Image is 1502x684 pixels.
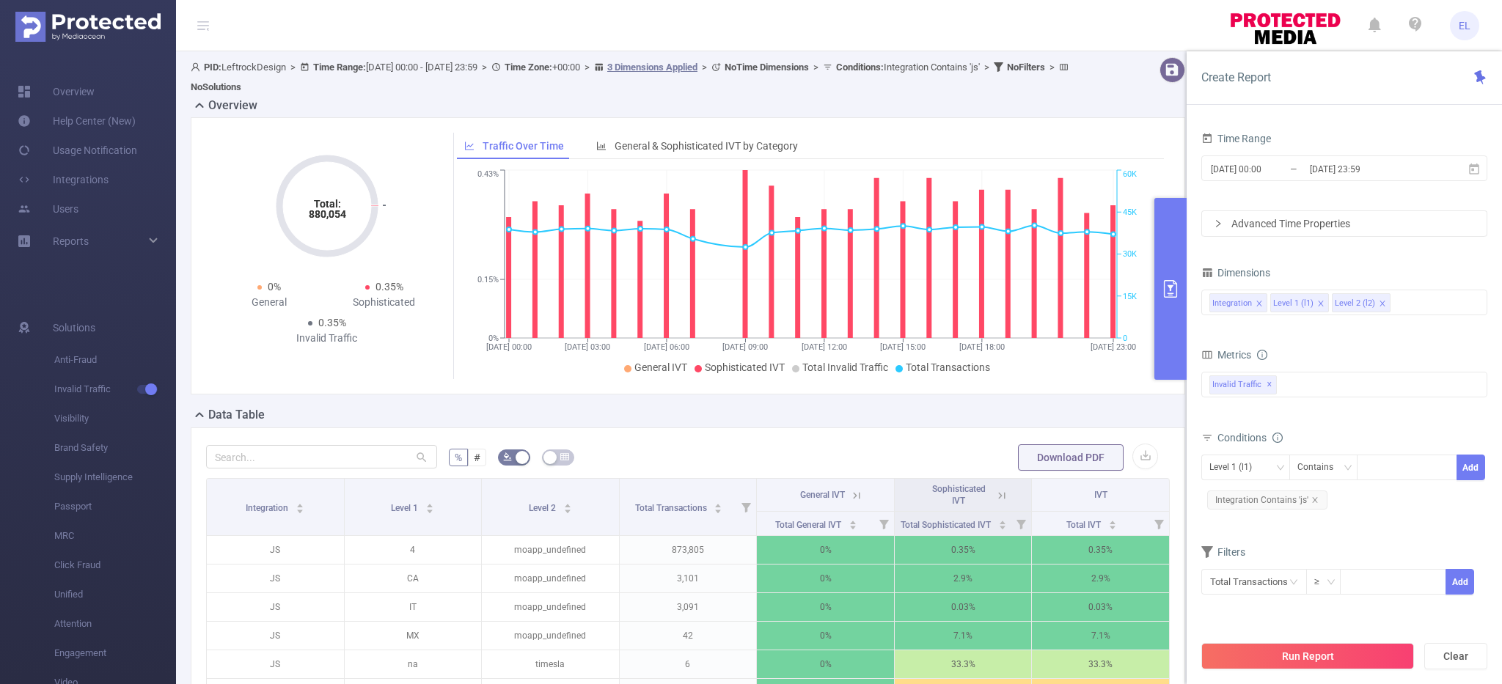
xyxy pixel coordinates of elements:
i: icon: close [1256,300,1263,309]
i: icon: caret-down [999,523,1007,528]
span: % [455,452,462,463]
span: 0% [268,281,281,293]
tspan: 30K [1123,250,1137,260]
p: 0.35% [895,536,1032,564]
p: 0% [757,565,894,592]
div: Integration [1212,294,1252,313]
p: 6 [620,650,757,678]
a: Integrations [18,165,109,194]
p: 2.9% [895,565,1032,592]
span: General & Sophisticated IVT by Category [615,140,798,152]
tspan: 0.43% [477,170,499,180]
i: icon: info-circle [1272,433,1283,443]
div: Level 2 (l2) [1335,294,1375,313]
span: > [697,62,711,73]
input: Search... [206,445,437,468]
p: timesla [482,650,619,678]
div: Sort [1108,518,1117,527]
i: icon: down [1327,578,1336,588]
span: Traffic Over Time [483,140,564,152]
i: icon: caret-down [426,507,434,512]
tspan: [DATE] 18:00 [959,342,1004,352]
p: 0% [757,622,894,650]
i: Filter menu [1011,512,1031,535]
div: Sort [714,501,722,510]
span: # [474,452,480,463]
span: Engagement [54,639,176,668]
p: 7.1% [1032,622,1169,650]
span: General IVT [800,490,845,500]
tspan: [DATE] 00:00 [486,342,532,352]
div: Sort [296,501,304,510]
i: icon: user [191,62,204,72]
input: Start date [1209,159,1328,179]
tspan: 0.15% [477,275,499,284]
span: IVT [1094,490,1107,500]
span: > [809,62,823,73]
span: Conditions [1217,432,1283,444]
span: Dimensions [1201,267,1270,279]
i: icon: caret-down [849,523,857,528]
img: Protected Media [15,12,161,42]
tspan: Total: [313,198,340,210]
u: 3 Dimensions Applied [607,62,697,73]
p: 33.3% [1032,650,1169,678]
button: Download PDF [1018,444,1124,471]
p: 3,091 [620,593,757,621]
p: 0% [757,593,894,621]
span: Level 2 [529,503,558,513]
p: 2.9% [1032,565,1169,592]
p: 0% [757,536,894,564]
div: Sort [849,518,857,527]
p: 0.35% [1032,536,1169,564]
span: 0.35% [318,317,346,328]
i: icon: line-chart [464,141,475,151]
span: Unified [54,580,176,609]
b: No Filters [1007,62,1045,73]
a: Reports [53,227,89,256]
tspan: 15K [1123,292,1137,301]
a: Usage Notification [18,136,137,165]
span: Filters [1201,546,1245,558]
span: Invalid Traffic [1209,375,1277,394]
tspan: [DATE] 03:00 [565,342,610,352]
p: 3,101 [620,565,757,592]
h2: Overview [208,97,257,114]
span: Anti-Fraud [54,345,176,375]
span: Integration Contains 'js' [1207,490,1327,510]
p: JS [207,565,344,592]
p: 7.1% [895,622,1032,650]
i: icon: caret-up [426,501,434,506]
i: icon: bg-colors [503,452,512,461]
span: Click Fraud [54,551,176,580]
span: Level 1 [391,503,420,513]
span: Metrics [1201,349,1251,361]
p: JS [207,536,344,564]
i: icon: caret-up [849,518,857,523]
i: icon: caret-down [296,507,304,512]
span: Solutions [53,313,95,342]
div: Level 1 (l1) [1209,455,1262,479]
h2: Data Table [208,406,265,424]
p: IT [345,593,482,621]
span: Attention [54,609,176,639]
tspan: [DATE] 23:00 [1091,342,1136,352]
tspan: 880,054 [308,208,345,220]
span: > [286,62,300,73]
span: Total Transactions [635,503,709,513]
i: icon: right [1214,219,1223,228]
a: Overview [18,77,95,106]
p: JS [207,622,344,650]
tspan: [DATE] 09:00 [722,342,768,352]
span: Create Report [1201,70,1271,84]
span: Time Range [1201,133,1271,144]
i: Filter menu [1149,512,1169,535]
p: moapp_undefined [482,622,619,650]
p: 4 [345,536,482,564]
tspan: [DATE] 06:00 [643,342,689,352]
div: General [212,295,327,310]
button: Clear [1424,643,1487,669]
div: Contains [1297,455,1344,479]
span: > [1045,62,1059,73]
tspan: 45K [1123,207,1137,217]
